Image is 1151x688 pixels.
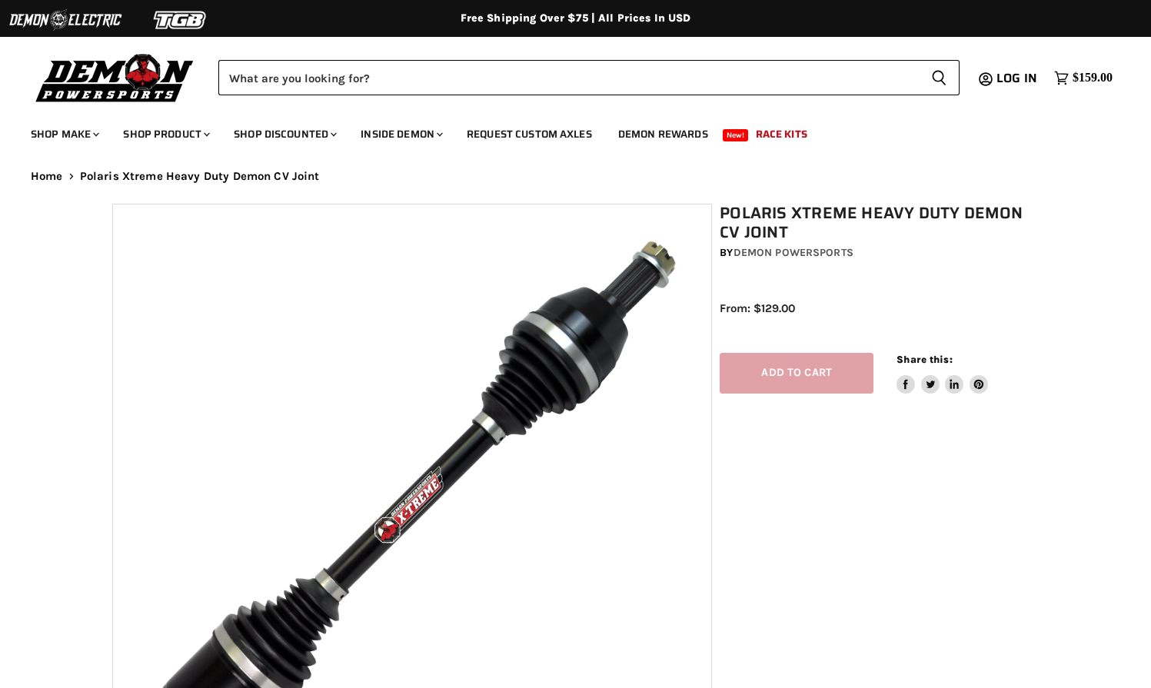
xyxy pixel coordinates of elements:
a: Shop Discounted [222,118,346,150]
span: Polaris Xtreme Heavy Duty Demon CV Joint [80,170,320,183]
img: Demon Powersports [31,50,199,105]
span: Share this: [897,354,952,365]
span: $159.00 [1073,71,1113,85]
span: From: $129.00 [720,301,795,315]
img: TGB Logo 2 [123,5,238,35]
span: Log in [996,68,1037,88]
form: Product [218,60,960,95]
a: Request Custom Axles [455,118,604,150]
img: Demon Electric Logo 2 [8,5,123,35]
input: Search [218,60,919,95]
span: New! [723,129,749,141]
div: by [720,244,1046,261]
button: Search [919,60,960,95]
a: Demon Powersports [734,246,853,259]
ul: Main menu [19,112,1109,150]
a: Inside Demon [349,118,452,150]
a: Race Kits [744,118,819,150]
a: $159.00 [1046,67,1120,89]
a: Shop Make [19,118,108,150]
h1: Polaris Xtreme Heavy Duty Demon CV Joint [720,204,1046,242]
a: Demon Rewards [607,118,720,150]
a: Shop Product [111,118,219,150]
a: Home [31,170,63,183]
a: Log in [990,71,1046,85]
aside: Share this: [897,353,988,394]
